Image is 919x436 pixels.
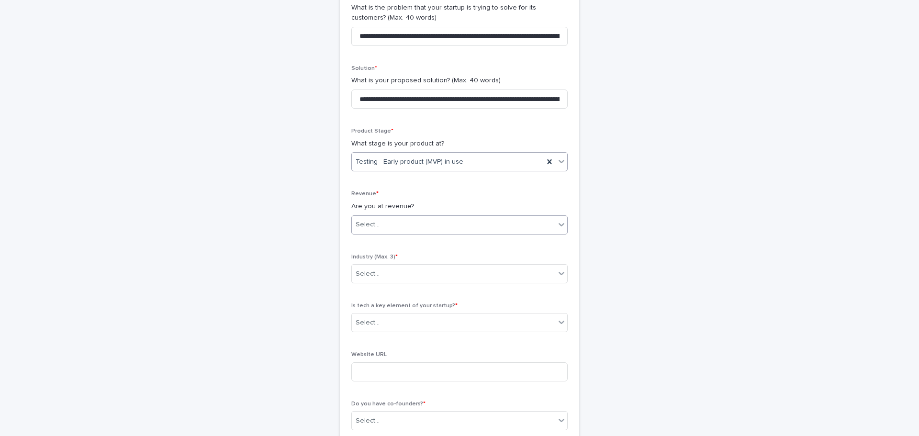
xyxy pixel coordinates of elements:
[356,220,380,230] div: Select...
[351,201,568,212] p: Are you at revenue?
[351,139,568,149] p: What stage is your product at?
[356,416,380,426] div: Select...
[356,318,380,328] div: Select...
[351,254,398,260] span: Industry (Max. 3)
[351,128,393,134] span: Product Stage
[351,303,458,309] span: Is tech a key element of your startup?
[351,3,568,23] p: What is the problem that your startup is trying to solve for its customers? (Max. 40 words)
[356,157,463,167] span: Testing - Early product (MVP) in use
[351,191,379,197] span: Revenue
[356,269,380,279] div: Select...
[351,352,387,358] span: Website URL
[351,66,377,71] span: Solution
[351,401,426,407] span: Do you have co-founders?
[351,76,568,86] p: What is your proposed solution? (Max. 40 words)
